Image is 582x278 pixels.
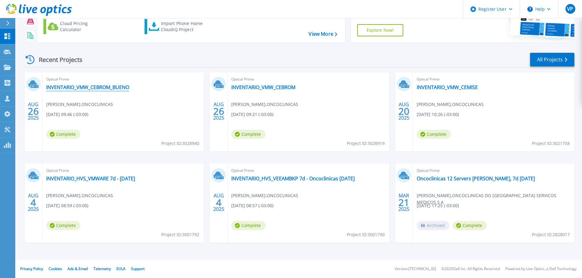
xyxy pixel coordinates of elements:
a: INVENTARIO_HVS_VMWARE 7d - [DATE] [46,175,135,182]
a: Cloud Pricing Calculator [43,19,112,34]
span: Project ID: 3001792 [161,231,199,238]
span: Project ID: 3001790 [347,231,385,238]
span: Optical Prime [231,167,385,174]
span: Optical Prime [417,76,571,83]
a: Privacy Policy [20,266,43,271]
span: Project ID: 3021758 [532,140,570,147]
span: 26 [213,109,224,114]
div: AUG 2025 [27,100,39,122]
span: Project ID: 3028940 [161,140,199,147]
a: INVENTARIO_VMW_CEBROM [231,84,295,90]
a: EULA [116,266,126,271]
a: Support [131,266,145,271]
span: [PERSON_NAME] , ONCOCLINICAS [231,192,298,199]
span: 4 [31,200,36,205]
span: Complete [452,221,487,230]
span: 4 [216,200,221,205]
a: View More [309,31,337,37]
span: VP [567,6,573,11]
span: Complete [46,130,80,139]
span: Optical Prime [417,167,571,174]
span: Complete [231,221,265,230]
div: AUG 2025 [213,191,225,214]
span: Project ID: 2828017 [532,231,570,238]
span: Optical Prime [231,76,385,83]
a: INVENTARIO_HVS_VEEAMBKP 7d - Oncoclinicas [DATE] [231,175,355,182]
a: All Projects [530,53,574,67]
span: 20 [398,109,409,114]
a: Cookies [49,266,62,271]
span: [PERSON_NAME] , ONCOCLINICAS [46,101,113,108]
span: [DATE] 10:26 (-03:00) [417,111,459,118]
div: AUG 2025 [398,100,410,122]
div: MAR 2025 [398,191,410,214]
a: Oncoclinicas 12 Servers [PERSON_NAME], 7d [DATE] [417,175,535,182]
span: Archived [417,221,449,230]
span: [PERSON_NAME] , ONCOCLINICAS [46,192,113,199]
div: Import Phone Home CloudIQ Project [161,20,209,33]
a: Ads & Email [68,266,88,271]
span: [PERSON_NAME] , ONCOCLINICAS [417,101,484,108]
div: AUG 2025 [27,191,39,214]
a: Explore Now! [357,24,404,36]
span: Complete [231,130,265,139]
span: Optical Prime [46,76,200,83]
li: © 2025 Dell Inc. All Rights Reserved [441,267,500,271]
li: Powered by Live Optics, a Dell Technology [505,267,577,271]
span: Optical Prime [46,167,200,174]
span: [DATE] 09:21 (-03:00) [231,111,273,118]
span: 26 [28,109,39,114]
span: [DATE] 17:25 (-03:00) [417,202,459,209]
span: [DATE] 09:46 (-03:00) [46,111,88,118]
span: [PERSON_NAME] , ONCOCLINICAS DO [GEOGRAPHIC_DATA] SERVICOS MEDICOS S A [417,192,574,206]
span: [DATE] 08:59 (-03:00) [46,202,88,209]
a: Telemetry [93,266,111,271]
a: INVENTARIO_VMW_CEMISE [417,84,478,90]
span: [DATE] 08:57 (-03:00) [231,202,273,209]
a: INVENTARIO_VMW_CEBROM_BUENO [46,84,129,90]
span: Project ID: 3028919 [347,140,385,147]
span: [PERSON_NAME] , ONCOCLINICAS [231,101,298,108]
div: AUG 2025 [213,100,225,122]
span: 21 [398,200,409,205]
div: Recent Projects [24,52,91,67]
span: Complete [46,221,80,230]
li: Version: [TECHNICAL_ID] [395,267,436,271]
div: Cloud Pricing Calculator [60,20,109,33]
span: Complete [417,130,451,139]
